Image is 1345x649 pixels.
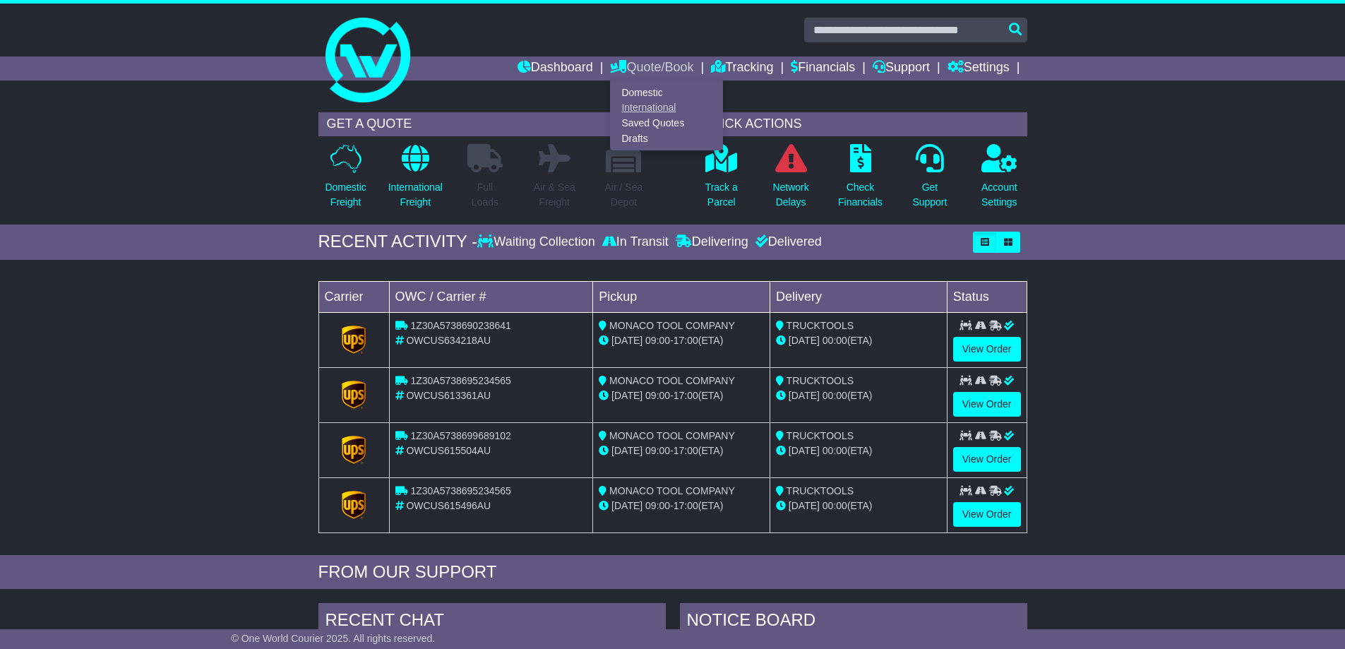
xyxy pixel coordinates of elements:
[645,445,670,456] span: 09:00
[787,485,854,496] span: TRUCKTOOLS
[837,143,883,218] a: CheckFinancials
[342,436,366,464] img: GetCarrierServiceLogo
[342,381,366,409] img: GetCarrierServiceLogo
[611,500,642,511] span: [DATE]
[611,131,722,146] a: Drafts
[776,499,941,513] div: (ETA)
[324,143,366,218] a: DomesticFreight
[823,500,847,511] span: 00:00
[318,232,478,252] div: RECENT ACTIVITY -
[776,443,941,458] div: (ETA)
[611,335,642,346] span: [DATE]
[599,443,764,458] div: - (ETA)
[752,234,822,250] div: Delivered
[406,390,491,401] span: OWCUS613361AU
[318,281,389,312] td: Carrier
[776,388,941,403] div: (ETA)
[342,326,366,354] img: GetCarrierServiceLogo
[318,112,652,136] div: GET A QUOTE
[789,445,820,456] span: [DATE]
[609,320,735,331] span: MONACO TOOL COMPANY
[838,180,883,210] p: Check Financials
[389,281,593,312] td: OWC / Carrier #
[674,390,698,401] span: 17:00
[318,562,1027,583] div: FROM OUR SUPPORT
[599,333,764,348] div: - (ETA)
[410,485,510,496] span: 1Z30A5738695234565
[948,56,1010,81] a: Settings
[406,500,491,511] span: OWCUS615496AU
[705,143,739,218] a: Track aParcel
[388,143,443,218] a: InternationalFreight
[705,180,738,210] p: Track a Parcel
[645,500,670,511] span: 09:00
[599,499,764,513] div: - (ETA)
[318,603,666,641] div: RECENT CHAT
[772,143,809,218] a: NetworkDelays
[776,333,941,348] div: (ETA)
[610,81,723,150] div: Quote/Book
[911,143,948,218] a: GetSupport
[388,180,443,210] p: International Freight
[823,445,847,456] span: 00:00
[609,430,735,441] span: MONACO TOOL COMPANY
[611,100,722,116] a: International
[674,335,698,346] span: 17:00
[711,56,773,81] a: Tracking
[410,430,510,441] span: 1Z30A5738699689102
[787,430,854,441] span: TRUCKTOOLS
[599,234,672,250] div: In Transit
[406,445,491,456] span: OWCUS615504AU
[772,180,808,210] p: Network Delays
[787,320,854,331] span: TRUCKTOOLS
[609,485,735,496] span: MONACO TOOL COMPANY
[694,112,1027,136] div: QUICK ACTIONS
[789,335,820,346] span: [DATE]
[534,180,575,210] p: Air & Sea Freight
[410,375,510,386] span: 1Z30A5738695234565
[611,85,722,100] a: Domestic
[947,281,1027,312] td: Status
[791,56,855,81] a: Financials
[611,445,642,456] span: [DATE]
[953,502,1021,527] a: View Order
[477,234,598,250] div: Waiting Collection
[593,281,770,312] td: Pickup
[789,500,820,511] span: [DATE]
[645,390,670,401] span: 09:00
[981,143,1018,218] a: AccountSettings
[467,180,503,210] p: Full Loads
[953,337,1021,362] a: View Order
[609,375,735,386] span: MONACO TOOL COMPANY
[981,180,1017,210] p: Account Settings
[645,335,670,346] span: 09:00
[518,56,593,81] a: Dashboard
[610,56,693,81] a: Quote/Book
[953,392,1021,417] a: View Order
[611,116,722,131] a: Saved Quotes
[873,56,930,81] a: Support
[823,390,847,401] span: 00:00
[912,180,947,210] p: Get Support
[410,320,510,331] span: 1Z30A5738690238641
[599,388,764,403] div: - (ETA)
[680,603,1027,641] div: NOTICE BOARD
[789,390,820,401] span: [DATE]
[953,447,1021,472] a: View Order
[605,180,643,210] p: Air / Sea Depot
[823,335,847,346] span: 00:00
[611,390,642,401] span: [DATE]
[787,375,854,386] span: TRUCKTOOLS
[672,234,752,250] div: Delivering
[674,500,698,511] span: 17:00
[232,633,436,644] span: © One World Courier 2025. All rights reserved.
[325,180,366,210] p: Domestic Freight
[342,491,366,519] img: GetCarrierServiceLogo
[674,445,698,456] span: 17:00
[770,281,947,312] td: Delivery
[406,335,491,346] span: OWCUS634218AU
